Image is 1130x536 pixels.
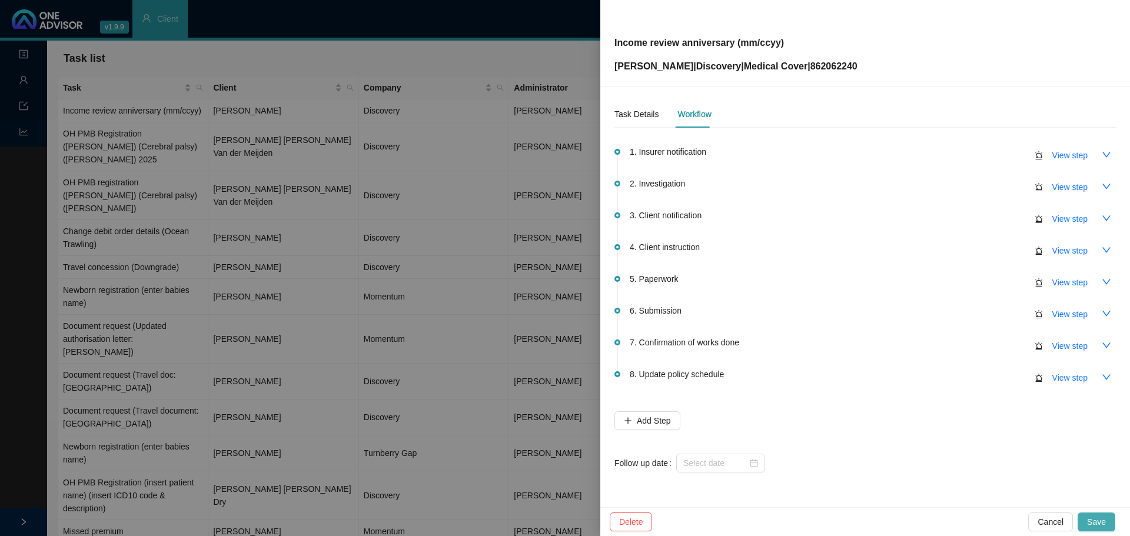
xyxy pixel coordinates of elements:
[630,209,702,222] span: 3. Client notification
[677,108,711,121] div: Workflow
[630,241,700,254] span: 4. Client instruction
[1102,245,1111,255] span: down
[1043,337,1097,355] button: View step
[1102,182,1111,191] span: down
[630,177,685,190] span: 2. Investigation
[1043,305,1097,324] button: View step
[610,512,652,531] button: Delete
[624,417,632,425] span: plus
[1038,515,1063,528] span: Cancel
[1035,151,1043,159] span: alert
[1043,209,1097,228] button: View step
[696,61,742,71] span: Discovery
[637,414,671,427] span: Add Step
[1052,276,1088,289] span: View step
[1043,178,1097,197] button: View step
[1043,273,1097,292] button: View step
[1052,339,1088,352] span: View step
[1035,215,1043,223] span: alert
[614,59,858,74] p: [PERSON_NAME] | | | 862062240
[1052,181,1088,194] span: View step
[744,61,807,71] span: Medical Cover
[1102,341,1111,350] span: down
[1052,308,1088,321] span: View step
[1087,515,1106,528] span: Save
[683,457,747,470] input: Select date
[619,515,643,528] span: Delete
[1028,512,1073,531] button: Cancel
[630,272,678,285] span: 5. Paperwork
[614,411,680,430] button: Add Step
[630,145,706,158] span: 1. Insurer notification
[614,454,676,472] label: Follow up date
[1043,368,1097,387] button: View step
[630,304,682,317] span: 6. Submission
[1035,183,1043,191] span: alert
[1078,512,1115,531] button: Save
[1102,214,1111,223] span: down
[1102,277,1111,287] span: down
[1035,374,1043,382] span: alert
[1043,146,1097,165] button: View step
[1102,309,1111,318] span: down
[614,36,858,50] p: Income review anniversary (mm/ccyy)
[1035,247,1043,255] span: alert
[1052,149,1088,162] span: View step
[1035,278,1043,287] span: alert
[630,368,724,381] span: 8. Update policy schedule
[1052,371,1088,384] span: View step
[1102,150,1111,159] span: down
[1052,212,1088,225] span: View step
[630,336,739,349] span: 7. Confirmation of works done
[1035,342,1043,350] span: alert
[1052,244,1088,257] span: View step
[614,108,659,121] div: Task Details
[1102,372,1111,382] span: down
[1043,241,1097,260] button: View step
[1035,310,1043,318] span: alert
